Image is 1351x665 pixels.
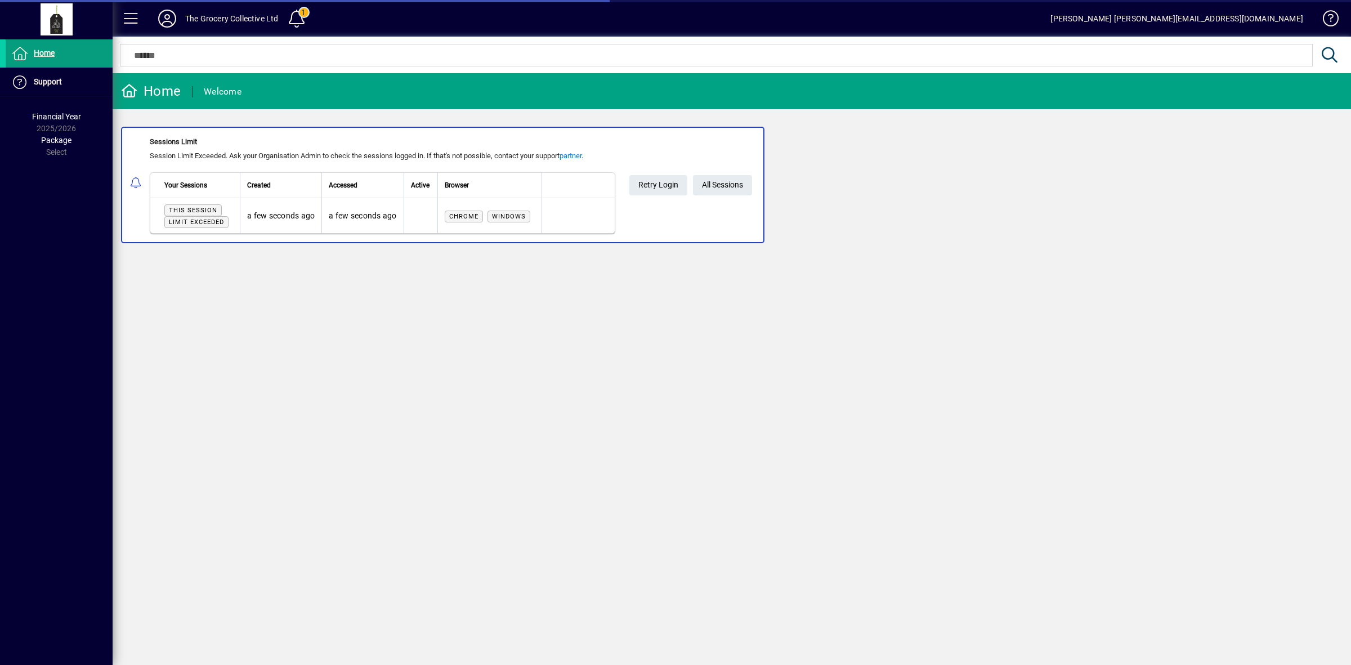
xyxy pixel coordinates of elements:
[329,179,357,191] span: Accessed
[1314,2,1337,39] a: Knowledge Base
[629,175,687,195] button: Retry Login
[150,150,615,162] div: Session Limit Exceeded. Ask your Organisation Admin to check the sessions logged in. If that's no...
[150,136,615,148] div: Sessions Limit
[204,83,241,101] div: Welcome
[240,198,321,233] td: a few seconds ago
[492,213,526,220] span: Windows
[149,8,185,29] button: Profile
[321,198,403,233] td: a few seconds ago
[449,213,478,220] span: Chrome
[121,82,181,100] div: Home
[34,77,62,86] span: Support
[693,175,752,195] a: All Sessions
[169,218,224,226] span: Limit exceeded
[32,112,81,121] span: Financial Year
[702,176,743,194] span: All Sessions
[113,127,1351,243] app-alert-notification-menu-item: Sessions Limit
[1050,10,1303,28] div: [PERSON_NAME] [PERSON_NAME][EMAIL_ADDRESS][DOMAIN_NAME]
[411,179,430,191] span: Active
[638,176,678,194] span: Retry Login
[185,10,279,28] div: The Grocery Collective Ltd
[560,151,581,160] a: partner
[247,179,271,191] span: Created
[169,207,217,214] span: This session
[6,68,113,96] a: Support
[445,179,469,191] span: Browser
[164,179,207,191] span: Your Sessions
[34,48,55,57] span: Home
[41,136,71,145] span: Package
